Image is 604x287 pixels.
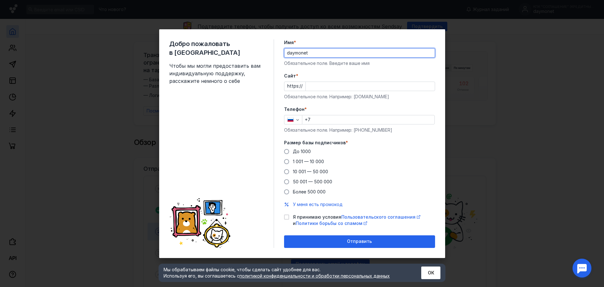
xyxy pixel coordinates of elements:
div: Обязательное поле. Введите ваше имя [284,60,435,66]
button: Отправить [284,235,435,248]
span: Имя [284,39,294,46]
span: Размер базы подписчиков [284,140,346,146]
a: политикой конфиденциальности и обработки персональных данных [239,273,390,278]
span: Телефон [284,106,305,112]
span: Политики борьбы со спамом [296,221,362,226]
a: Пользовательского соглашения [341,214,420,220]
span: Cайт [284,73,296,79]
span: 10 001 — 50 000 [293,169,328,174]
div: Мы обрабатываем файлы cookie, чтобы сделать сайт удобнее для вас. Используя его, вы соглашаетесь c [164,267,406,279]
span: Я принимаю условия и [293,214,435,227]
span: Отправить [347,239,372,244]
span: 50 001 — 500 000 [293,179,332,184]
span: Добро пожаловать в [GEOGRAPHIC_DATA] [169,39,264,57]
span: Более 500 000 [293,189,326,194]
a: Политики борьбы со спамом [296,221,367,226]
button: У меня есть промокод [293,201,343,208]
button: ОК [421,267,440,279]
span: Пользовательского соглашения [341,214,416,220]
span: Чтобы мы могли предоставить вам индивидуальную поддержку, расскажите немного о себе [169,62,264,85]
div: Обязательное поле. Например: [DOMAIN_NAME] [284,94,435,100]
div: Обязательное поле. Например: [PHONE_NUMBER] [284,127,435,133]
span: 1 001 — 10 000 [293,159,324,164]
span: До 1000 [293,149,311,154]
